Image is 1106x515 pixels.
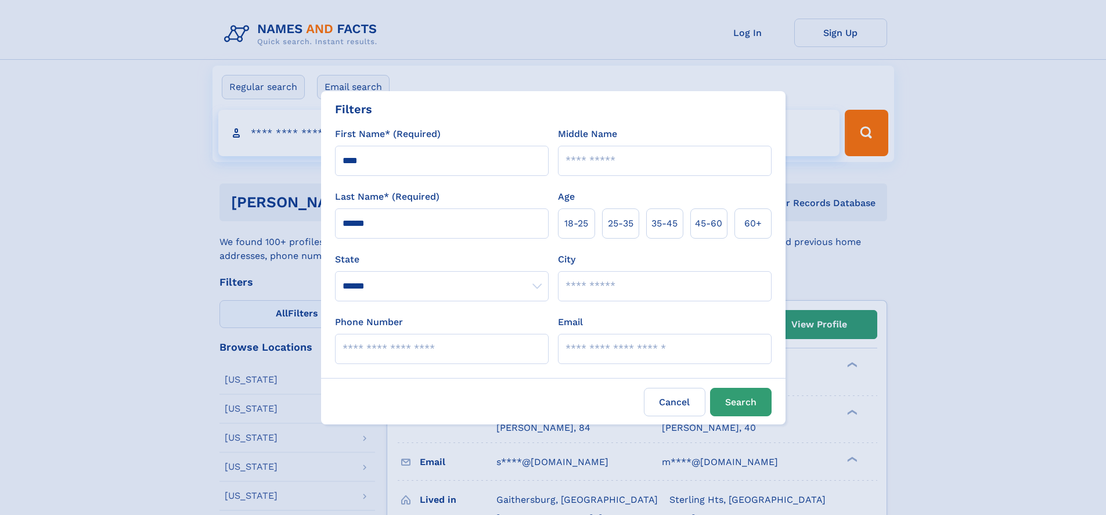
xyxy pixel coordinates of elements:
[558,315,583,329] label: Email
[608,217,633,231] span: 25‑35
[335,100,372,118] div: Filters
[558,127,617,141] label: Middle Name
[335,315,403,329] label: Phone Number
[744,217,762,231] span: 60+
[710,388,772,416] button: Search
[335,190,439,204] label: Last Name* (Required)
[564,217,588,231] span: 18‑25
[695,217,722,231] span: 45‑60
[558,190,575,204] label: Age
[651,217,678,231] span: 35‑45
[335,253,549,266] label: State
[644,388,705,416] label: Cancel
[558,253,575,266] label: City
[335,127,441,141] label: First Name* (Required)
